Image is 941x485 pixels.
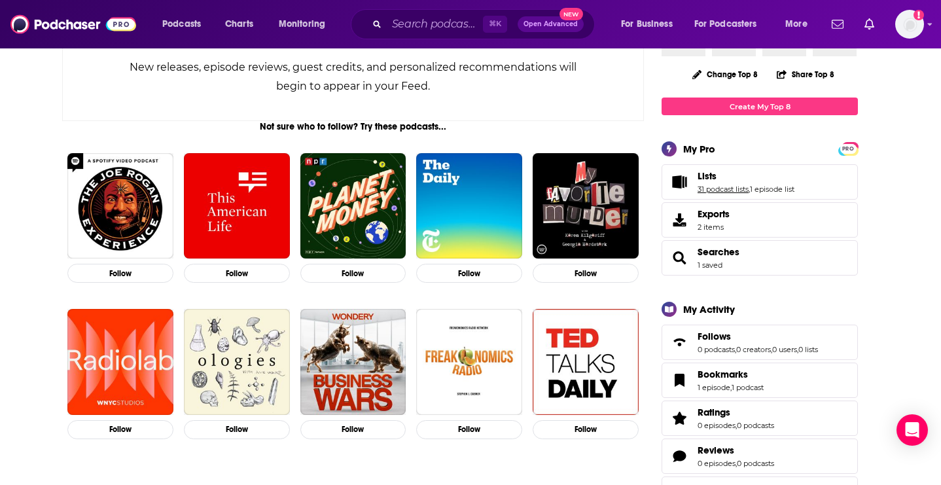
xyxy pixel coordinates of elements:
[895,10,924,39] button: Show profile menu
[225,15,253,33] span: Charts
[797,345,798,354] span: ,
[698,260,722,270] a: 1 saved
[666,371,692,389] a: Bookmarks
[698,331,731,342] span: Follows
[750,185,794,194] a: 1 episode list
[840,144,856,154] span: PRO
[67,264,173,283] button: Follow
[694,15,757,33] span: For Podcasters
[698,459,736,468] a: 0 episodes
[737,421,774,430] a: 0 podcasts
[698,208,730,220] span: Exports
[300,264,406,283] button: Follow
[662,439,858,474] span: Reviews
[736,459,737,468] span: ,
[666,173,692,191] a: Lists
[662,240,858,276] span: Searches
[895,10,924,39] span: Logged in as abirchfield
[698,185,749,194] a: 31 podcast lists
[67,153,173,259] img: The Joe Rogan Experience
[184,153,290,259] img: This American Life
[559,8,583,20] span: New
[483,16,507,33] span: ⌘ K
[785,15,808,33] span: More
[698,406,774,418] a: Ratings
[533,420,639,439] button: Follow
[128,58,578,96] div: New releases, episode reviews, guest credits, and personalized recommendations will begin to appe...
[533,153,639,259] img: My Favorite Murder with Karen Kilgariff and Georgia Hardstark
[698,444,774,456] a: Reviews
[662,202,858,238] a: Exports
[662,363,858,398] span: Bookmarks
[698,368,764,380] a: Bookmarks
[300,420,406,439] button: Follow
[771,345,772,354] span: ,
[217,14,261,35] a: Charts
[737,459,774,468] a: 0 podcasts
[826,13,849,35] a: Show notifications dropdown
[387,14,483,35] input: Search podcasts, credits, & more...
[840,143,856,153] a: PRO
[698,383,730,392] a: 1 episode
[698,246,739,258] a: Searches
[683,143,715,155] div: My Pro
[698,444,734,456] span: Reviews
[300,309,406,415] img: Business Wars
[730,383,732,392] span: ,
[736,421,737,430] span: ,
[184,420,290,439] button: Follow
[895,10,924,39] img: User Profile
[666,447,692,465] a: Reviews
[698,170,717,182] span: Lists
[897,414,928,446] div: Open Intercom Messenger
[184,309,290,415] img: Ologies with Alie Ward
[270,14,342,35] button: open menu
[683,303,735,315] div: My Activity
[666,249,692,267] a: Searches
[67,420,173,439] button: Follow
[662,164,858,200] span: Lists
[279,15,325,33] span: Monitoring
[776,14,824,35] button: open menu
[698,345,735,354] a: 0 podcasts
[533,309,639,415] img: TED Talks Daily
[684,66,766,82] button: Change Top 8
[416,309,522,415] img: Freakonomics Radio
[698,421,736,430] a: 0 episodes
[662,98,858,115] a: Create My Top 8
[518,16,584,32] button: Open AdvancedNew
[662,325,858,360] span: Follows
[363,9,607,39] div: Search podcasts, credits, & more...
[776,62,835,87] button: Share Top 8
[184,264,290,283] button: Follow
[416,153,522,259] a: The Daily
[416,420,522,439] button: Follow
[859,13,879,35] a: Show notifications dropdown
[67,309,173,415] img: Radiolab
[698,406,730,418] span: Ratings
[416,264,522,283] button: Follow
[914,10,924,20] svg: Add a profile image
[300,153,406,259] img: Planet Money
[666,409,692,427] a: Ratings
[612,14,689,35] button: open menu
[698,368,748,380] span: Bookmarks
[162,15,201,33] span: Podcasts
[749,185,750,194] span: ,
[153,14,218,35] button: open menu
[732,383,764,392] a: 1 podcast
[772,345,797,354] a: 0 users
[533,264,639,283] button: Follow
[10,12,136,37] img: Podchaser - Follow, Share and Rate Podcasts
